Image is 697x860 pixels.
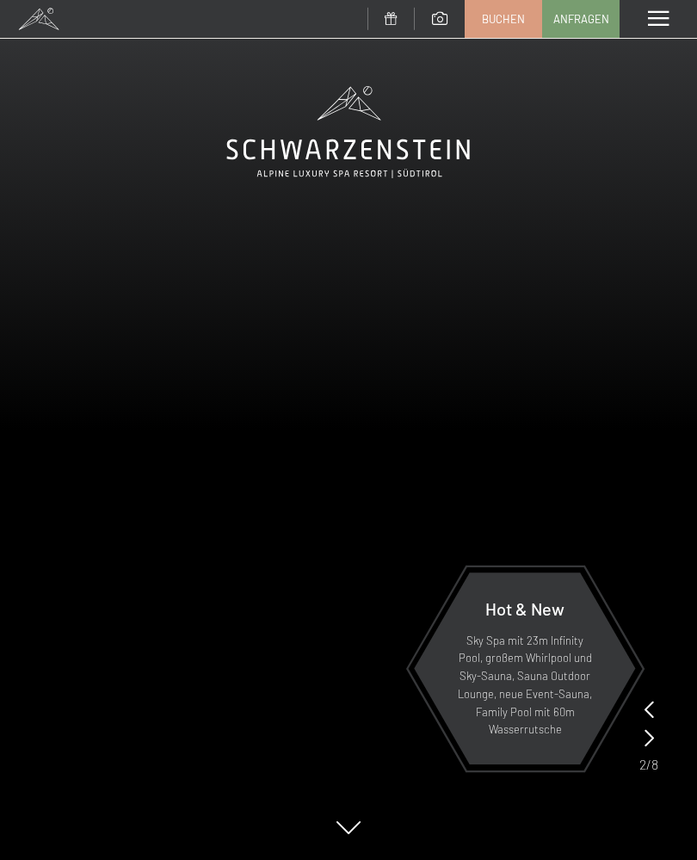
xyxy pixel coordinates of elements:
span: Anfragen [553,11,609,27]
span: Buchen [482,11,525,27]
a: Hot & New Sky Spa mit 23m Infinity Pool, großem Whirlpool und Sky-Sauna, Sauna Outdoor Lounge, ne... [413,572,637,765]
span: / [646,755,651,774]
a: Anfragen [543,1,619,37]
span: 2 [639,755,646,774]
span: 8 [651,755,658,774]
a: Buchen [466,1,541,37]
span: Hot & New [485,598,564,619]
p: Sky Spa mit 23m Infinity Pool, großem Whirlpool und Sky-Sauna, Sauna Outdoor Lounge, neue Event-S... [456,632,594,739]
